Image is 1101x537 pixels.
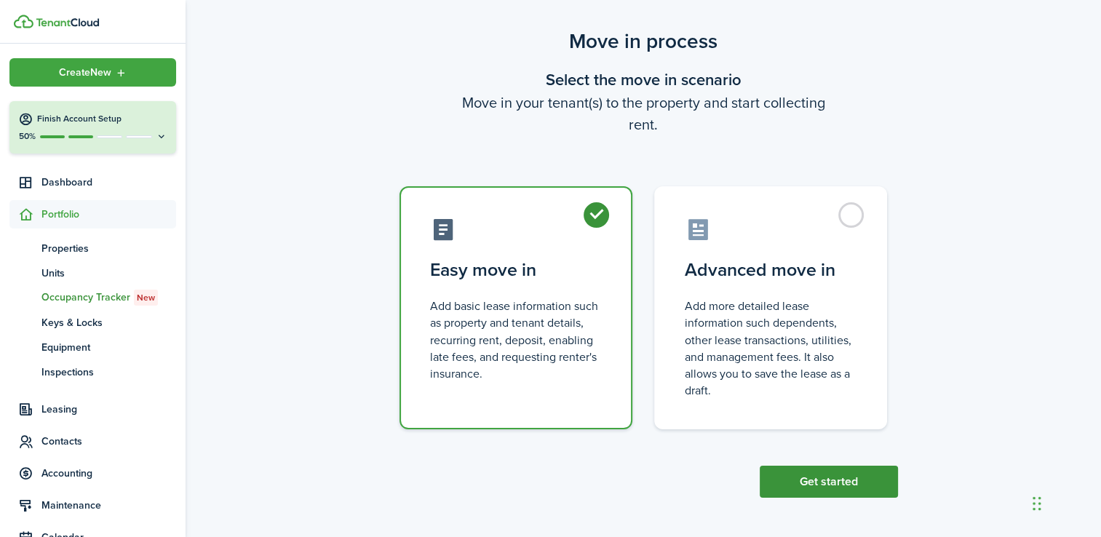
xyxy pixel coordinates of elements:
a: Properties [9,236,176,260]
span: Accounting [41,466,176,481]
span: Keys & Locks [41,315,176,330]
span: Properties [41,241,176,256]
span: Contacts [41,434,176,449]
span: Maintenance [41,498,176,513]
span: Units [41,266,176,281]
img: TenantCloud [36,18,99,27]
a: Units [9,260,176,285]
scenario-title: Move in process [389,26,898,57]
span: Leasing [41,402,176,417]
h4: Finish Account Setup [37,113,167,125]
span: Create New [59,68,111,78]
iframe: Chat Widget [859,380,1101,537]
a: Keys & Locks [9,310,176,335]
div: Drag [1033,482,1041,525]
span: Dashboard [41,175,176,190]
span: Occupancy Tracker [41,290,176,306]
control-radio-card-title: Advanced move in [685,257,856,283]
button: Open menu [9,58,176,87]
span: Portfolio [41,207,176,222]
control-radio-card-description: Add more detailed lease information such dependents, other lease transactions, utilities, and man... [685,298,856,399]
control-radio-card-title: Easy move in [430,257,602,283]
a: Equipment [9,335,176,359]
p: 50% [18,130,36,143]
a: Dashboard [9,168,176,196]
span: Inspections [41,365,176,380]
span: New [137,291,155,304]
button: Get started [760,466,898,498]
img: TenantCloud [14,15,33,28]
span: Equipment [41,340,176,355]
a: Inspections [9,359,176,384]
wizard-step-header-description: Move in your tenant(s) to the property and start collecting rent. [389,92,898,135]
a: Occupancy TrackerNew [9,285,176,310]
wizard-step-header-title: Select the move in scenario [389,68,898,92]
control-radio-card-description: Add basic lease information such as property and tenant details, recurring rent, deposit, enablin... [430,298,602,382]
button: Finish Account Setup50% [9,101,176,154]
